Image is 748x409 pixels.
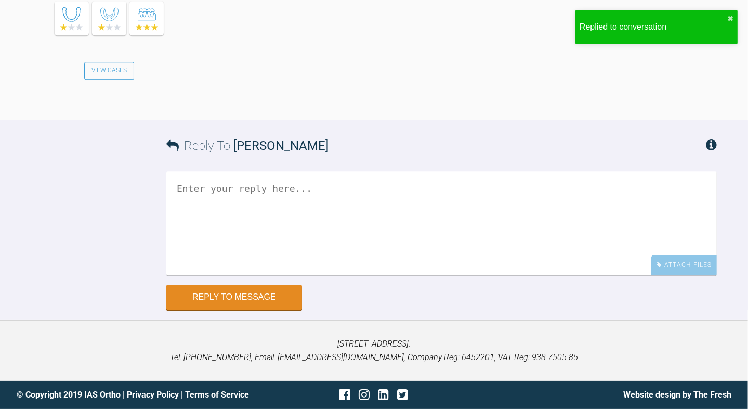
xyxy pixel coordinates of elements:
[127,390,179,400] a: Privacy Policy
[727,15,733,23] button: close
[651,255,717,275] div: Attach Files
[623,390,731,400] a: Website design by The Fresh
[84,62,134,80] a: View Cases
[166,285,302,310] button: Reply to Message
[233,138,329,153] span: [PERSON_NAME]
[580,20,727,34] div: Replied to conversation
[185,390,249,400] a: Terms of Service
[17,388,255,402] div: © Copyright 2019 IAS Ortho | |
[166,136,329,156] h3: Reply To
[17,337,731,364] p: [STREET_ADDRESS]. Tel: [PHONE_NUMBER], Email: [EMAIL_ADDRESS][DOMAIN_NAME], Company Reg: 6452201,...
